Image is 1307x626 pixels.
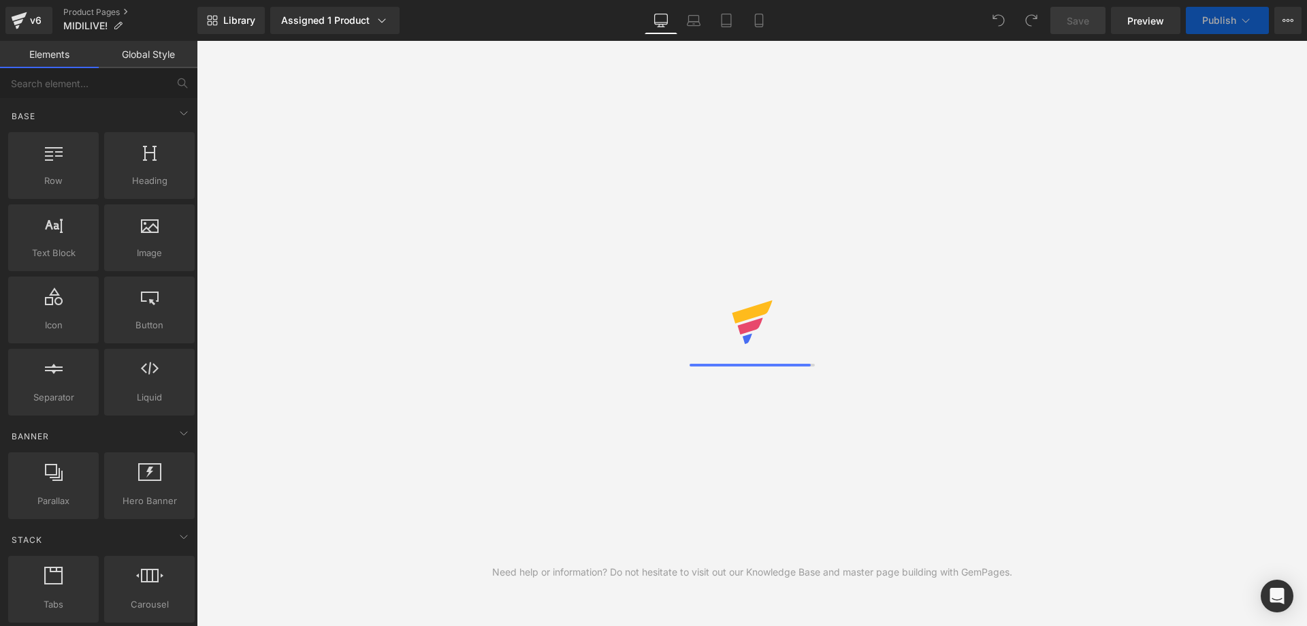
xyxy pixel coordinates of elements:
a: v6 [5,7,52,34]
span: Text Block [12,246,95,260]
a: Global Style [99,41,197,68]
a: Desktop [645,7,677,34]
span: Row [12,174,95,188]
span: Preview [1127,14,1164,28]
span: Button [108,318,191,332]
span: MIDILIVE! [63,20,108,31]
span: Heading [108,174,191,188]
div: Assigned 1 Product [281,14,389,27]
span: Hero Banner [108,494,191,508]
button: Redo [1018,7,1045,34]
a: Tablet [710,7,743,34]
button: More [1274,7,1302,34]
span: Parallax [12,494,95,508]
a: Mobile [743,7,775,34]
button: Undo [985,7,1012,34]
span: Base [10,110,37,123]
span: Liquid [108,390,191,405]
div: Open Intercom Messenger [1261,580,1293,612]
a: Laptop [677,7,710,34]
a: New Library [197,7,265,34]
div: v6 [27,12,44,29]
span: Carousel [108,597,191,612]
span: Tabs [12,597,95,612]
a: Product Pages [63,7,197,18]
span: Banner [10,430,50,443]
span: Icon [12,318,95,332]
span: Library [223,14,255,27]
a: Preview [1111,7,1180,34]
span: Publish [1202,15,1236,26]
span: Save [1067,14,1089,28]
span: Image [108,246,191,260]
div: Need help or information? Do not hesitate to visit out our Knowledge Base and master page buildin... [492,565,1012,580]
span: Separator [12,390,95,405]
span: Stack [10,533,44,546]
button: Publish [1186,7,1269,34]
